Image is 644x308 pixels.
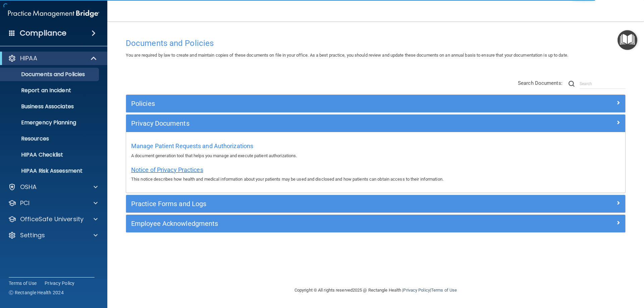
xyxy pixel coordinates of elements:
span: You are required by law to create and maintain copies of these documents on file in your office. ... [126,53,568,58]
span: Manage Patient Requests and Authorizations [131,142,253,149]
h5: Employee Acknowledgments [131,220,495,227]
p: A document generation tool that helps you manage and execute patient authorizations. [131,152,620,160]
a: Privacy Policy [403,288,430,293]
h5: Practice Forms and Logs [131,200,495,207]
a: Manage Patient Requests and Authorizations [131,144,253,149]
a: Settings [8,231,98,239]
p: PCI [20,199,30,207]
p: HIPAA [20,54,37,62]
a: PCI [8,199,98,207]
a: Employee Acknowledgments [131,218,620,229]
p: Settings [20,231,45,239]
a: Terms of Use [431,288,457,293]
h5: Policies [131,100,495,107]
p: Report an Incident [4,87,96,94]
a: Privacy Documents [131,118,620,129]
h5: Privacy Documents [131,120,495,127]
a: OfficeSafe University [8,215,98,223]
span: Ⓒ Rectangle Health 2024 [9,289,64,296]
h4: Documents and Policies [126,39,626,48]
p: HIPAA Risk Assessment [4,168,96,174]
p: Business Associates [4,103,96,110]
p: OfficeSafe University [20,215,84,223]
h4: Compliance [20,28,66,38]
span: Notice of Privacy Practices [131,166,203,173]
p: OSHA [20,183,37,191]
a: Policies [131,98,620,109]
iframe: Drift Widget Chat Controller [528,260,636,287]
div: Copyright © All rights reserved 2025 @ Rectangle Health | | [253,280,498,301]
p: HIPAA Checklist [4,151,96,158]
p: Emergency Planning [4,119,96,126]
img: PMB logo [8,7,99,20]
span: Search Documents: [518,80,562,86]
p: This notice describes how health and medical information about your patients may be used and disc... [131,175,620,183]
button: Open Resource Center [618,30,637,50]
a: HIPAA [8,54,97,62]
a: Practice Forms and Logs [131,198,620,209]
a: OSHA [8,183,98,191]
input: Search [580,79,626,89]
p: Resources [4,135,96,142]
a: Privacy Policy [45,280,75,287]
img: ic-search.3b580494.png [569,81,575,87]
a: Terms of Use [9,280,37,287]
p: Documents and Policies [4,71,96,78]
